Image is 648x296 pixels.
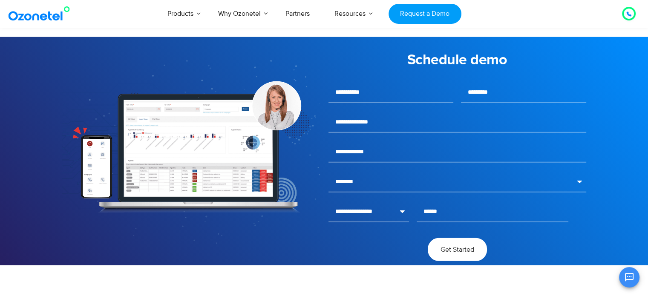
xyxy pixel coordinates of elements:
[328,52,586,69] h2: Schedule demo
[441,246,474,253] span: Get Started
[428,238,487,261] button: Get Started
[389,4,461,24] a: Request a Demo
[619,267,639,287] button: Open chat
